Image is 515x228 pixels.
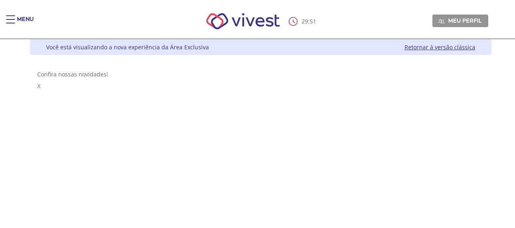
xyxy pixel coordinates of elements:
[37,82,40,90] span: X
[289,17,318,26] div: :
[37,70,484,78] div: Confira nossas novidades!
[302,17,308,25] span: 29
[197,4,289,38] img: Vivest
[448,17,482,24] span: Meu perfil
[46,43,209,51] div: Você está visualizando a nova experiência da Área Exclusiva
[432,15,488,27] a: Meu perfil
[24,39,492,228] div: Vivest
[404,43,475,51] a: Retornar à versão clássica
[17,15,34,32] div: Menu
[310,17,316,25] span: 51
[438,18,445,24] img: Meu perfil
